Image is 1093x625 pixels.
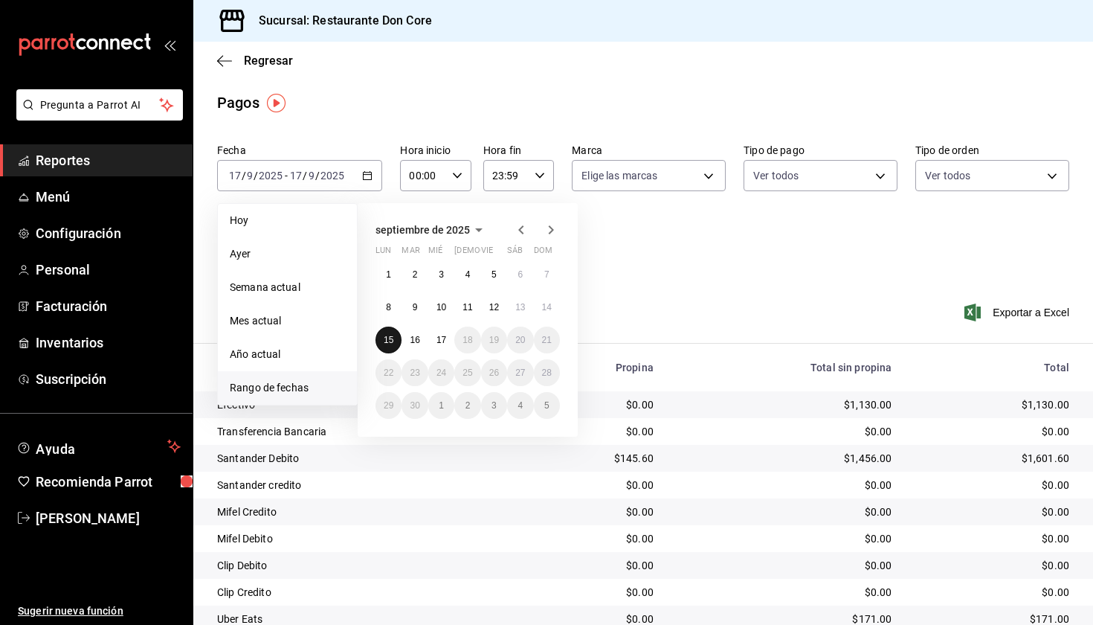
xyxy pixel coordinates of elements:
div: $0.00 [916,478,1069,493]
input: -- [308,170,315,182]
abbr: 26 de septiembre de 2025 [489,368,499,378]
span: Semana actual [230,280,345,295]
span: [PERSON_NAME] [36,508,181,528]
abbr: 16 de septiembre de 2025 [410,335,419,345]
div: Santander Debito [217,451,510,466]
abbr: miércoles [428,246,442,261]
span: Ver todos [925,168,970,183]
button: 7 de septiembre de 2025 [534,261,560,288]
button: 2 de septiembre de 2025 [402,261,428,288]
span: Rango de fechas [230,380,345,396]
div: $0.00 [677,558,892,573]
label: Marca [572,145,726,156]
abbr: 22 de septiembre de 2025 [384,368,393,378]
button: 28 de septiembre de 2025 [534,359,560,386]
div: $0.00 [534,478,654,493]
span: Sugerir nueva función [18,603,181,619]
button: 9 de septiembre de 2025 [402,294,428,321]
abbr: 5 de octubre de 2025 [544,400,549,411]
div: $0.00 [534,585,654,600]
div: Santander credito [217,478,510,493]
button: 16 de septiembre de 2025 [402,327,428,353]
span: Menú [36,187,181,207]
abbr: 30 de septiembre de 2025 [410,400,419,411]
abbr: 15 de septiembre de 2025 [384,335,393,345]
span: - [285,170,288,182]
abbr: 13 de septiembre de 2025 [515,302,525,312]
div: $0.00 [677,478,892,493]
span: Facturación [36,296,181,316]
div: $1,130.00 [677,397,892,412]
abbr: 24 de septiembre de 2025 [436,368,446,378]
abbr: 5 de septiembre de 2025 [491,269,497,280]
abbr: 7 de septiembre de 2025 [544,269,549,280]
button: 11 de septiembre de 2025 [454,294,480,321]
button: 4 de septiembre de 2025 [454,261,480,288]
abbr: 23 de septiembre de 2025 [410,368,419,378]
input: ---- [320,170,345,182]
div: $0.00 [677,585,892,600]
span: Hoy [230,213,345,228]
button: 3 de octubre de 2025 [481,392,507,419]
button: 14 de septiembre de 2025 [534,294,560,321]
span: / [315,170,320,182]
abbr: 3 de septiembre de 2025 [439,269,444,280]
span: Ayer [230,246,345,262]
div: $0.00 [916,558,1069,573]
abbr: 9 de septiembre de 2025 [413,302,418,312]
button: 24 de septiembre de 2025 [428,359,454,386]
abbr: 25 de septiembre de 2025 [462,368,472,378]
div: $0.00 [677,531,892,546]
abbr: 18 de septiembre de 2025 [462,335,472,345]
abbr: 11 de septiembre de 2025 [462,302,472,312]
div: Pagos [217,92,259,114]
button: 23 de septiembre de 2025 [402,359,428,386]
div: $1,456.00 [677,451,892,466]
button: 6 de septiembre de 2025 [507,261,533,288]
div: $0.00 [677,504,892,519]
button: open_drawer_menu [164,39,175,51]
button: 21 de septiembre de 2025 [534,327,560,353]
button: 17 de septiembre de 2025 [428,327,454,353]
img: Tooltip marker [267,94,286,112]
abbr: 8 de septiembre de 2025 [386,302,391,312]
input: -- [228,170,242,182]
div: $0.00 [677,424,892,439]
div: $1,601.60 [916,451,1069,466]
div: Total [916,362,1069,374]
span: Pregunta a Parrot AI [40,97,160,113]
span: septiembre de 2025 [375,224,470,236]
div: $0.00 [534,504,654,519]
abbr: 1 de septiembre de 2025 [386,269,391,280]
div: Total sin propina [677,362,892,374]
div: $0.00 [916,531,1069,546]
div: Mifel Credito [217,504,510,519]
input: -- [289,170,303,182]
div: $145.60 [534,451,654,466]
span: Exportar a Excel [967,304,1069,321]
button: 3 de septiembre de 2025 [428,261,454,288]
span: / [254,170,258,182]
button: 19 de septiembre de 2025 [481,327,507,353]
a: Pregunta a Parrot AI [10,108,183,124]
abbr: 10 de septiembre de 2025 [436,302,446,312]
button: 30 de septiembre de 2025 [402,392,428,419]
abbr: 21 de septiembre de 2025 [542,335,552,345]
div: Clip Debito [217,558,510,573]
abbr: 4 de septiembre de 2025 [465,269,471,280]
button: 26 de septiembre de 2025 [481,359,507,386]
button: 20 de septiembre de 2025 [507,327,533,353]
button: Regresar [217,54,293,68]
label: Fecha [217,145,382,156]
span: Configuración [36,223,181,243]
abbr: 28 de septiembre de 2025 [542,368,552,378]
abbr: martes [402,246,419,261]
button: 22 de septiembre de 2025 [375,359,402,386]
span: Año actual [230,347,345,362]
span: Mes actual [230,313,345,329]
input: -- [246,170,254,182]
abbr: 4 de octubre de 2025 [518,400,523,411]
div: $0.00 [534,531,654,546]
div: $0.00 [916,424,1069,439]
span: Personal [36,260,181,280]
